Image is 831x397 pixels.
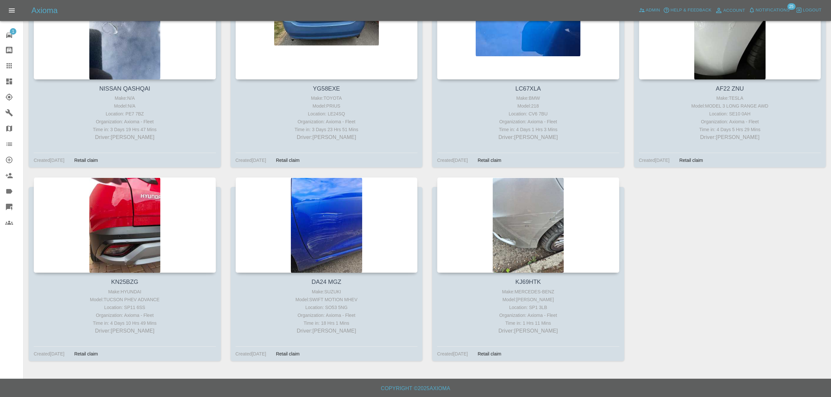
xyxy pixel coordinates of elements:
h5: Axioma [31,5,58,16]
div: Time in: 3 Days 19 Hrs 47 Mins [35,126,214,133]
button: Open drawer [4,3,20,18]
a: KN25BZG [111,279,138,285]
div: Organization: Axioma - Fleet [439,311,618,319]
div: Created [DATE] [34,156,64,164]
div: Model: MODEL 3 LONG RANGE AWD [641,102,820,110]
div: Model: 218 [439,102,618,110]
div: Location: SO53 5NG [237,303,416,311]
div: Make: TESLA [641,94,820,102]
div: Time in: 4 Days 1 Hrs 3 Mins [439,126,618,133]
div: Model: TUCSON PHEV ADVANCE [35,296,214,303]
h6: Copyright © 2025 Axioma [5,384,826,393]
span: 25 [787,3,795,10]
button: Notifications [747,5,791,15]
div: Location: LE24SQ [237,110,416,118]
button: Logout [794,5,823,15]
div: Location: SE10 0AH [641,110,820,118]
p: Driver: [PERSON_NAME] [439,327,618,335]
div: Retail claim [674,156,708,164]
a: Admin [637,5,662,15]
a: YG58EXE [313,85,340,92]
p: Driver: [PERSON_NAME] [439,133,618,141]
div: Time in: 4 Days 5 Hrs 29 Mins [641,126,820,133]
div: Created [DATE] [639,156,670,164]
div: Organization: Axioma - Fleet [35,311,214,319]
div: Location: PE7 7BZ [35,110,214,118]
div: Time in: 3 Days 23 Hrs 51 Mins [237,126,416,133]
span: Notifications [756,7,790,14]
span: Account [723,7,745,14]
span: Help & Feedback [670,7,711,14]
div: Created [DATE] [34,350,64,358]
div: Time in: 18 Hrs 1 Mins [237,319,416,327]
div: Location: CV6 7BU [439,110,618,118]
div: Make: TOYOTA [237,94,416,102]
p: Driver: [PERSON_NAME] [237,327,416,335]
p: Driver: [PERSON_NAME] [237,133,416,141]
button: Help & Feedback [662,5,713,15]
div: Retail claim [473,350,506,358]
div: Created [DATE] [437,156,468,164]
div: Make: BMW [439,94,618,102]
div: Model: [PERSON_NAME] [439,296,618,303]
span: 1 [10,28,16,35]
div: Retail claim [271,350,304,358]
span: Logout [803,7,822,14]
div: Model: PRIUS [237,102,416,110]
span: Admin [646,7,660,14]
a: DA24 MGZ [311,279,341,285]
div: Created [DATE] [236,156,266,164]
a: LC67XLA [515,85,541,92]
a: NISSAN QASHQAI [99,85,150,92]
div: Time in: 4 Days 10 Hrs 49 Mins [35,319,214,327]
div: Location: SP11 6SS [35,303,214,311]
div: Created [DATE] [437,350,468,358]
div: Organization: Axioma - Fleet [35,118,214,126]
div: Time in: 1 Hrs 11 Mins [439,319,618,327]
div: Model: SWIFT MOTION MHEV [237,296,416,303]
div: Make: SUZUKI [237,288,416,296]
div: Created [DATE] [236,350,266,358]
p: Driver: [PERSON_NAME] [641,133,820,141]
div: Organization: Axioma - Fleet [237,311,416,319]
p: Driver: [PERSON_NAME] [35,327,214,335]
div: Organization: Axioma - Fleet [237,118,416,126]
div: Retail claim [473,156,506,164]
div: Make: HYUNDAI [35,288,214,296]
div: Organization: Axioma - Fleet [439,118,618,126]
div: Make: MERCEDES-BENZ [439,288,618,296]
div: Location: SP1 3LB [439,303,618,311]
div: Retail claim [69,350,103,358]
a: Account [713,5,747,16]
a: AF22 ZNU [716,85,744,92]
div: Retail claim [271,156,304,164]
div: Model: N/A [35,102,214,110]
p: Driver: [PERSON_NAME] [35,133,214,141]
div: Retail claim [69,156,103,164]
a: KJ69HTK [515,279,541,285]
div: Organization: Axioma - Fleet [641,118,820,126]
div: Make: N/A [35,94,214,102]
